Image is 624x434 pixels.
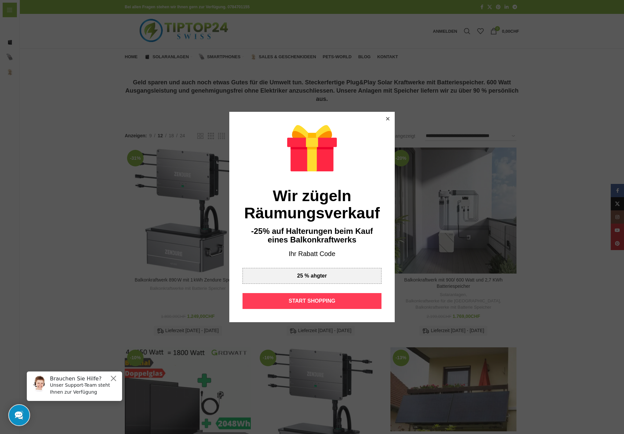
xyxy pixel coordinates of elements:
[243,227,381,244] div: -25% auf Halterungen beim Kauf eines Balkonkraftwerks
[28,9,97,16] h6: Brauchen Sie Hilfe?
[243,249,381,259] div: Ihr Rabatt Code
[243,268,381,284] div: 25 % ahgter
[88,8,96,16] button: Close
[243,187,381,221] div: Wir zügeln Räumungsverkauf
[297,273,327,279] div: 25 % ahgter
[28,16,97,29] p: Unser Support-Team steht Ihnen zur Verfügung
[243,293,381,309] div: START SHOPPING
[9,9,26,26] img: Customer service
